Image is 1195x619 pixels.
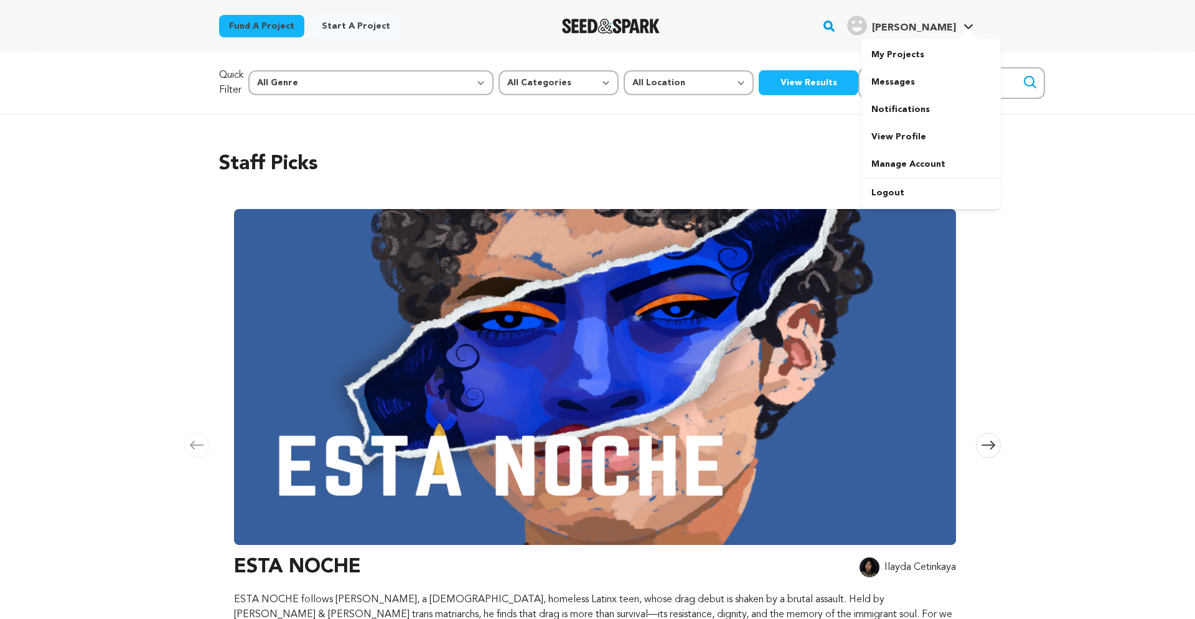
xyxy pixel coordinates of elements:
[845,13,976,35] a: Timothy P.'s Profile
[861,151,1001,178] a: Manage Account
[562,19,660,34] a: Seed&Spark Homepage
[847,16,867,35] img: user.png
[861,123,1001,151] a: View Profile
[861,41,1001,68] a: My Projects
[847,16,956,35] div: Timothy P.'s Profile
[219,15,304,37] a: Fund a project
[858,67,1045,99] input: Search for a specific project
[234,552,361,582] h3: ESTA NOCHE
[872,23,956,33] span: [PERSON_NAME]
[860,557,879,577] img: 2560246e7f205256.jpg
[562,19,660,34] img: Seed&Spark Logo Dark Mode
[219,68,243,98] p: Quick Filter
[861,179,1001,207] a: Logout
[234,209,956,545] img: ESTA NOCHE image
[884,560,956,575] p: Ilayda Cetinkaya
[219,149,976,179] h2: Staff Picks
[845,13,976,39] span: Timothy P.'s Profile
[312,15,400,37] a: Start a project
[861,96,1001,123] a: Notifications
[759,70,858,95] button: View Results
[861,68,1001,96] a: Messages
